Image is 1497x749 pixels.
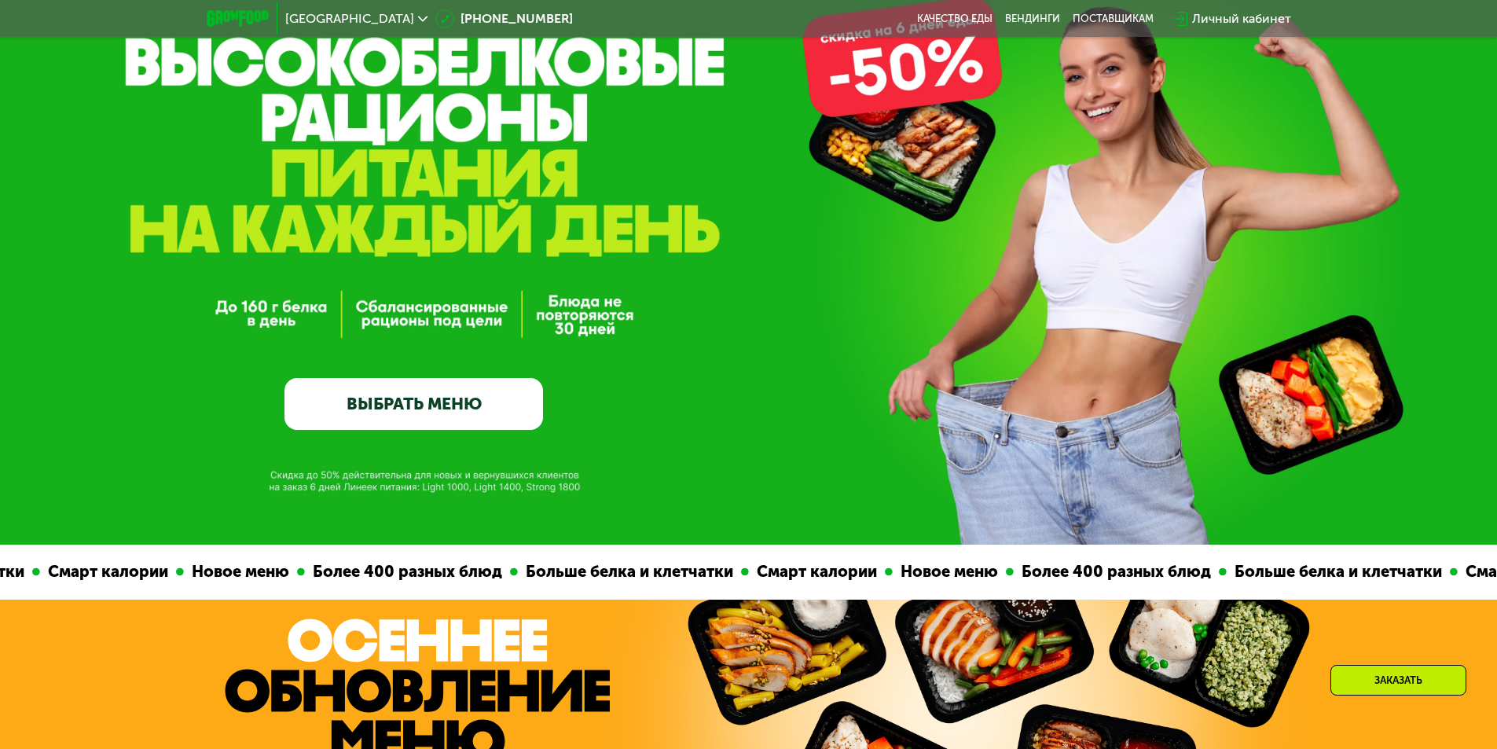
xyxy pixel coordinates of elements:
a: Качество еды [917,13,992,25]
div: Заказать [1330,665,1466,696]
div: Больше белка и клетчатки [514,560,737,584]
a: ВЫБРАТЬ МЕНЮ [284,378,543,430]
div: Смарт калории [745,560,881,584]
div: Более 400 разных блюд [301,560,506,584]
div: Смарт калории [36,560,172,584]
div: Новое меню [180,560,293,584]
span: [GEOGRAPHIC_DATA] [285,13,414,25]
div: Личный кабинет [1192,9,1291,28]
div: поставщикам [1073,13,1154,25]
a: Вендинги [1005,13,1060,25]
div: Более 400 разных блюд [1010,560,1215,584]
div: Новое меню [889,560,1002,584]
a: [PHONE_NUMBER] [435,9,573,28]
div: Больше белка и клетчатки [1223,560,1446,584]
